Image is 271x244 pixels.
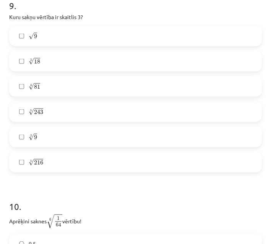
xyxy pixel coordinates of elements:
[29,134,34,140] span: √
[34,110,43,114] span: 243
[57,216,60,220] span: 1
[56,223,61,227] span: 64
[34,34,37,39] span: 9
[29,159,34,166] span: √
[47,215,54,228] span: √
[34,85,40,89] span: 81
[34,59,40,64] span: 18
[29,58,34,65] span: √
[29,83,34,90] span: √
[34,135,37,140] span: 9
[9,188,262,211] h1: 10 .
[9,13,262,21] p: Kuru sakņu vērtība ir skaitlis 3?
[29,33,34,39] span: √
[9,214,262,229] p: Aprēķini saknes vērtību!
[34,160,43,165] span: 216
[29,109,34,115] span: √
